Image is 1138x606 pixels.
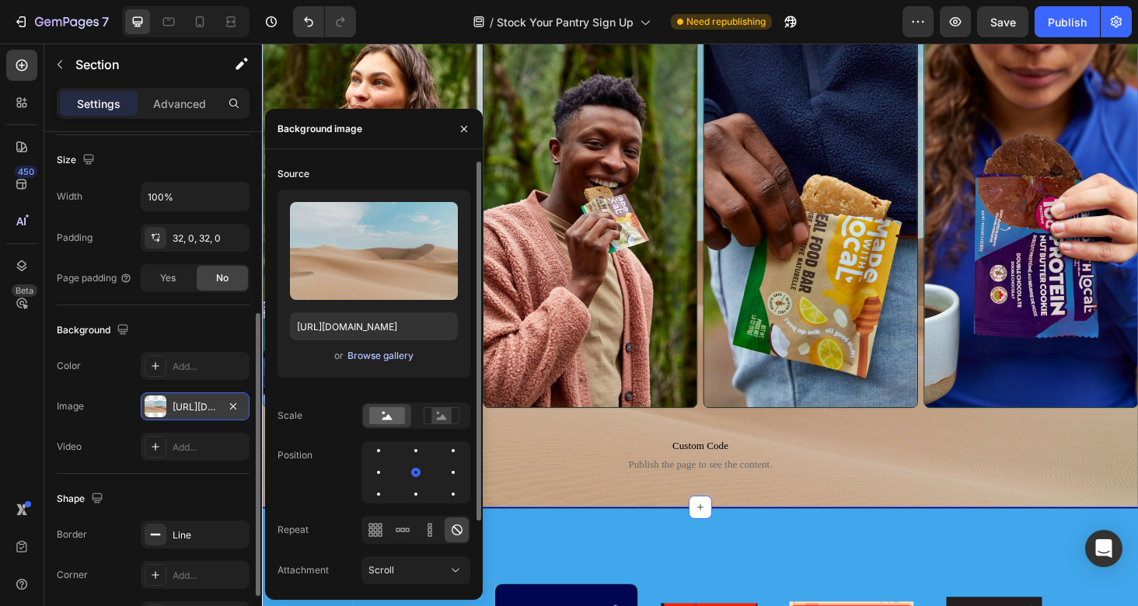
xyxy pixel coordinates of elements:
[347,348,414,364] button: Browse gallery
[262,44,1138,606] iframe: Design area
[75,55,203,74] p: Section
[1035,6,1100,37] button: Publish
[6,6,116,37] button: 7
[361,556,470,584] button: Scroll
[1085,530,1122,567] div: Open Intercom Messenger
[12,284,37,297] div: Beta
[497,14,634,30] span: Stock Your Pantry Sign Up
[57,528,87,542] div: Border
[15,165,37,178] div: 450
[233,419,700,437] span: Custom Code
[77,96,120,112] p: Settings
[977,6,1028,37] button: Save
[57,440,82,454] div: Video
[173,232,246,246] div: 32, 0, 32, 0
[57,271,132,285] div: Page padding
[102,12,109,31] p: 7
[686,15,766,29] span: Need republishing
[57,359,81,373] div: Color
[278,563,329,577] div: Attachment
[160,271,176,285] span: Yes
[293,6,356,37] div: Undo/Redo
[278,167,309,181] div: Source
[290,312,458,340] input: https://example.com/image.jpg
[278,523,309,537] div: Repeat
[216,271,229,285] span: No
[141,183,249,211] input: Auto
[490,14,494,30] span: /
[57,489,106,510] div: Shape
[278,122,362,136] div: Background image
[173,360,246,374] div: Add...
[57,190,82,204] div: Width
[334,347,344,365] span: or
[57,320,132,341] div: Background
[1048,14,1087,30] div: Publish
[173,569,246,583] div: Add...
[57,150,98,171] div: Size
[347,349,414,363] div: Browse gallery
[153,96,206,112] p: Advanced
[290,202,458,300] img: preview-image
[173,528,246,542] div: Line
[57,399,84,413] div: Image
[173,441,246,454] div: Add...
[990,16,1016,29] span: Save
[233,441,700,456] span: Publish the page to see the content.
[57,231,93,245] div: Padding
[368,564,394,576] span: Scroll
[57,568,88,582] div: Corner
[278,448,312,462] div: Position
[278,409,302,423] div: Scale
[173,400,218,414] div: [URL][DOMAIN_NAME]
